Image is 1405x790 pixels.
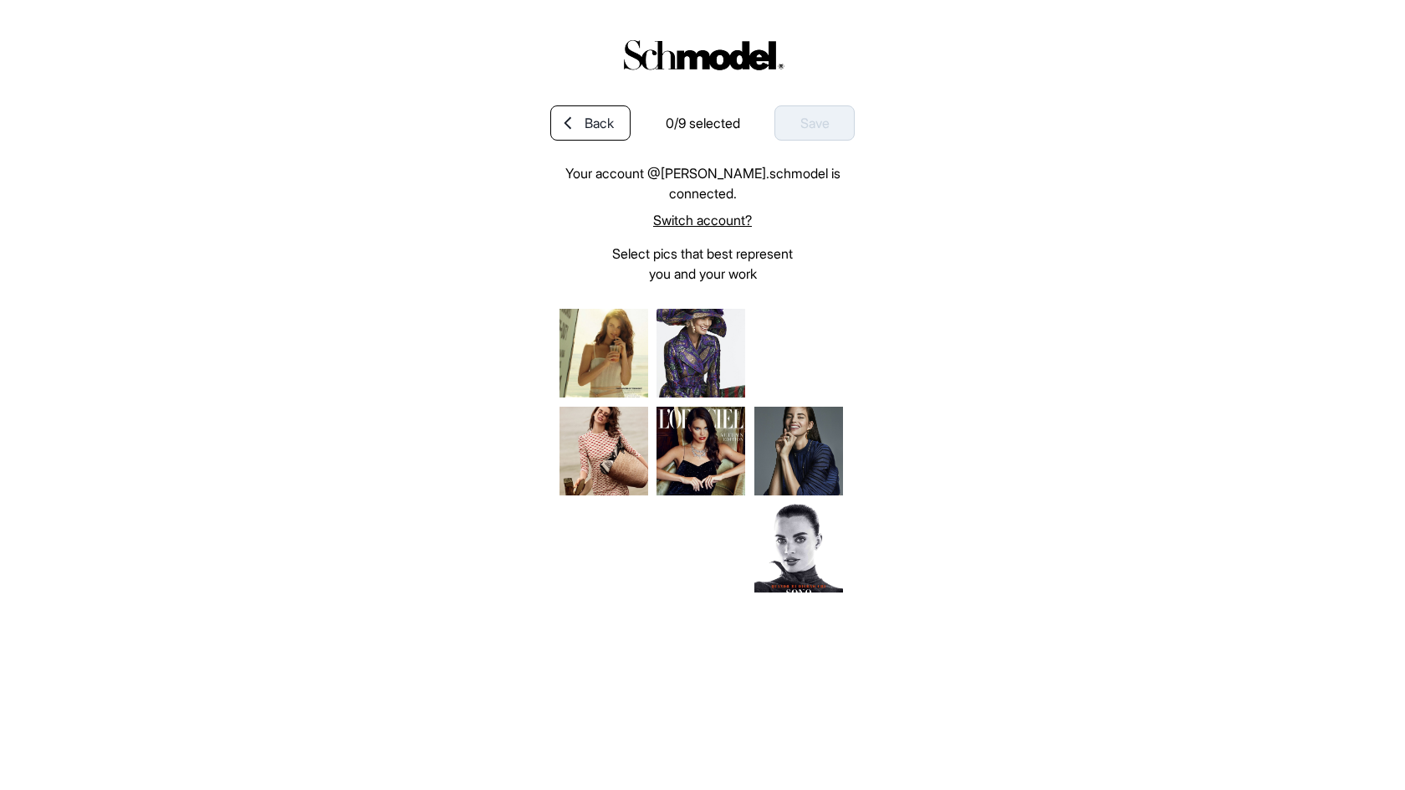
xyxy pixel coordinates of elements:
[666,113,740,133] div: 0 /9 selected
[550,210,855,230] a: Switch account?
[615,33,790,76] img: logo
[550,105,631,141] a: Back
[585,113,614,133] span: Back
[550,244,855,284] p: Select pics that best represent you and your work
[550,163,855,203] p: Your account @ [PERSON_NAME].schmodel is connected.
[774,105,855,141] div: Save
